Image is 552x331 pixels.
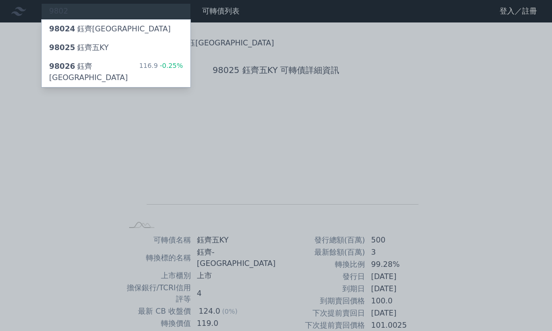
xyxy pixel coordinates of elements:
[49,61,139,83] div: 鈺齊[GEOGRAPHIC_DATA]
[49,62,75,71] span: 98026
[49,42,109,53] div: 鈺齊五KY
[42,57,190,87] a: 98026鈺齊[GEOGRAPHIC_DATA] 116.9-0.25%
[49,43,75,52] span: 98025
[158,62,183,69] span: -0.25%
[505,286,552,331] div: 聊天小工具
[49,24,75,33] span: 98024
[505,286,552,331] iframe: Chat Widget
[49,23,171,35] div: 鈺齊[GEOGRAPHIC_DATA]
[139,61,183,83] div: 116.9
[42,38,190,57] a: 98025鈺齊五KY
[42,20,190,38] a: 98024鈺齊[GEOGRAPHIC_DATA]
